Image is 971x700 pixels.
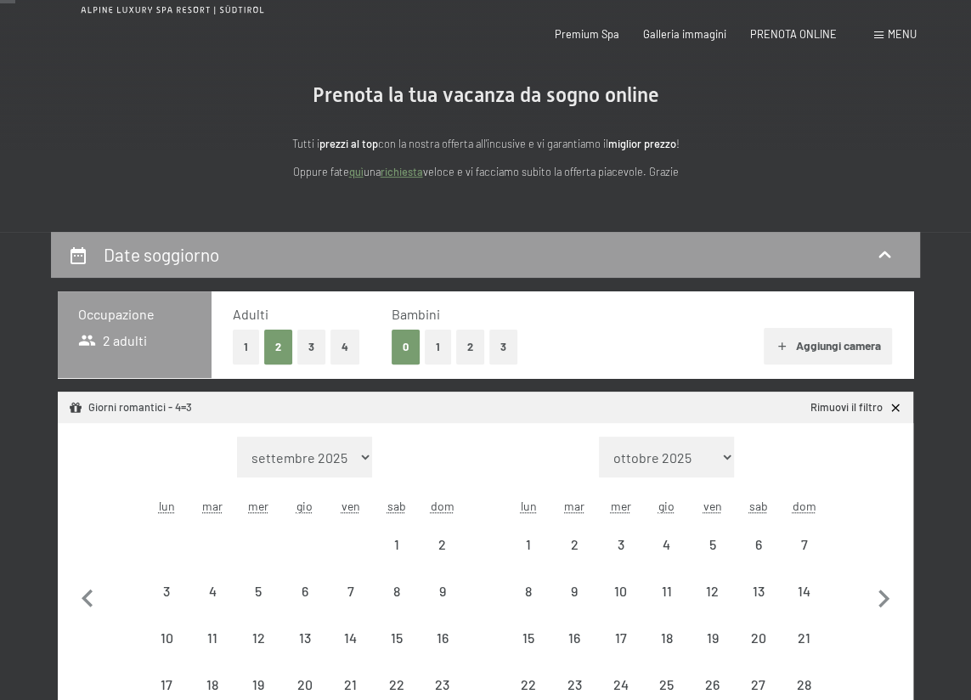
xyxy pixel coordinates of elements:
div: Mon Nov 10 2025 [144,615,189,661]
div: arrivo/check-in non effettuabile [643,522,689,567]
div: arrivo/check-in non effettuabile [551,568,597,614]
div: 17 [599,631,641,674]
div: arrivo/check-in non effettuabile [189,568,235,614]
div: 13 [283,631,325,674]
div: arrivo/check-in non effettuabile [689,615,735,661]
div: arrivo/check-in non effettuabile [736,615,782,661]
div: arrivo/check-in non effettuabile [782,568,827,614]
abbr: venerdì [342,499,360,513]
div: arrivo/check-in non effettuabile [420,615,466,661]
div: arrivo/check-in non effettuabile [551,522,597,567]
div: arrivo/check-in non effettuabile [374,615,420,661]
div: 10 [145,631,188,674]
div: 11 [645,584,687,627]
abbr: domenica [793,499,816,513]
div: Sat Nov 15 2025 [374,615,420,661]
div: arrivo/check-in non effettuabile [235,615,281,661]
div: 5 [237,584,279,627]
div: 8 [507,584,550,627]
div: 8 [375,584,418,627]
abbr: sabato [387,499,406,513]
span: Prenota la tua vacanza da sogno online [313,83,659,107]
div: Tue Dec 09 2025 [551,568,597,614]
div: Sun Dec 07 2025 [782,522,827,567]
div: arrivo/check-in non effettuabile [643,568,689,614]
div: 15 [507,631,550,674]
a: PRENOTA ONLINE [750,27,837,41]
button: 1 [233,330,259,364]
div: Sat Nov 08 2025 [374,568,420,614]
span: Adulti [233,306,268,322]
div: 21 [783,631,826,674]
div: Sun Nov 02 2025 [420,522,466,567]
div: arrivo/check-in non effettuabile [643,615,689,661]
div: Sat Dec 06 2025 [736,522,782,567]
div: 16 [421,631,464,674]
div: arrivo/check-in non effettuabile [235,568,281,614]
div: Mon Dec 08 2025 [505,568,551,614]
button: 4 [330,330,359,364]
div: arrivo/check-in non effettuabile [374,568,420,614]
div: arrivo/check-in non effettuabile [689,522,735,567]
abbr: martedì [564,499,584,513]
div: Sun Dec 21 2025 [782,615,827,661]
div: 2 [553,538,596,580]
div: 6 [283,584,325,627]
div: arrivo/check-in non effettuabile [597,615,643,661]
abbr: martedì [202,499,223,513]
div: 2 [421,538,464,580]
div: arrivo/check-in non effettuabile [689,568,735,614]
div: Thu Nov 13 2025 [281,615,327,661]
div: Mon Dec 15 2025 [505,615,551,661]
a: quì [349,165,364,178]
abbr: mercoledì [610,499,630,513]
div: arrivo/check-in non effettuabile [189,615,235,661]
div: Thu Dec 18 2025 [643,615,689,661]
div: Sun Nov 16 2025 [420,615,466,661]
span: Galleria immagini [643,27,726,41]
p: Tutti i con la nostra offerta all'incusive e vi garantiamo il ! [146,135,826,152]
div: Thu Dec 04 2025 [643,522,689,567]
div: arrivo/check-in non effettuabile [144,568,189,614]
span: Premium Spa [555,27,619,41]
div: Mon Nov 03 2025 [144,568,189,614]
div: arrivo/check-in non effettuabile [782,522,827,567]
div: Fri Dec 19 2025 [689,615,735,661]
strong: miglior prezzo [608,137,676,150]
div: 10 [599,584,641,627]
div: arrivo/check-in non effettuabile [420,522,466,567]
div: Fri Nov 14 2025 [328,615,374,661]
div: 1 [375,538,418,580]
div: 11 [191,631,234,674]
div: Giorni romantici - 4=3 [69,400,192,415]
div: 16 [553,631,596,674]
div: 14 [783,584,826,627]
abbr: lunedì [159,499,175,513]
abbr: domenica [431,499,454,513]
div: Tue Nov 11 2025 [189,615,235,661]
div: 13 [737,584,780,627]
div: Sat Dec 13 2025 [736,568,782,614]
div: arrivo/check-in non effettuabile [505,615,551,661]
div: 9 [553,584,596,627]
div: Tue Dec 02 2025 [551,522,597,567]
button: 3 [297,330,325,364]
p: Oppure fate una veloce e vi facciamo subito la offerta piacevole. Grazie [146,163,826,180]
div: 19 [691,631,733,674]
span: Bambini [392,306,440,322]
div: arrivo/check-in non effettuabile [782,615,827,661]
div: 18 [645,631,687,674]
a: Rimuovi il filtro [810,400,902,415]
div: Thu Nov 06 2025 [281,568,327,614]
span: Menu [888,27,917,41]
div: arrivo/check-in non effettuabile [328,615,374,661]
strong: prezzi al top [319,137,378,150]
div: Tue Dec 16 2025 [551,615,597,661]
div: Thu Dec 11 2025 [643,568,689,614]
div: 14 [330,631,372,674]
div: 4 [645,538,687,580]
div: arrivo/check-in non effettuabile [597,568,643,614]
div: arrivo/check-in non effettuabile [736,522,782,567]
div: Sat Dec 20 2025 [736,615,782,661]
div: arrivo/check-in non effettuabile [420,568,466,614]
